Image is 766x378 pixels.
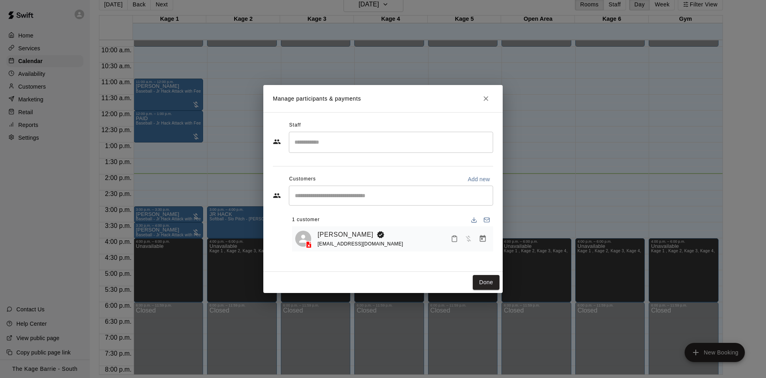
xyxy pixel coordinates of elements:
[479,91,493,106] button: Close
[289,173,316,186] span: Customers
[480,214,493,226] button: Email participants
[295,231,311,247] div: SARAH WOODROSSE
[377,231,385,239] svg: Booking Owner
[318,241,403,247] span: [EMAIL_ADDRESS][DOMAIN_NAME]
[289,132,493,153] div: Search staff
[448,232,461,245] button: Mark attendance
[476,232,490,246] button: Manage bookings & payment
[273,192,281,200] svg: Customers
[473,275,499,290] button: Done
[464,173,493,186] button: Add new
[292,214,320,226] span: 1 customer
[273,95,361,103] p: Manage participants & payments
[273,138,281,146] svg: Staff
[289,119,301,132] span: Staff
[318,230,373,240] a: [PERSON_NAME]
[289,186,493,206] div: Start typing to search customers...
[461,235,476,242] span: Has not paid
[468,214,480,226] button: Download list
[468,175,490,183] p: Add new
